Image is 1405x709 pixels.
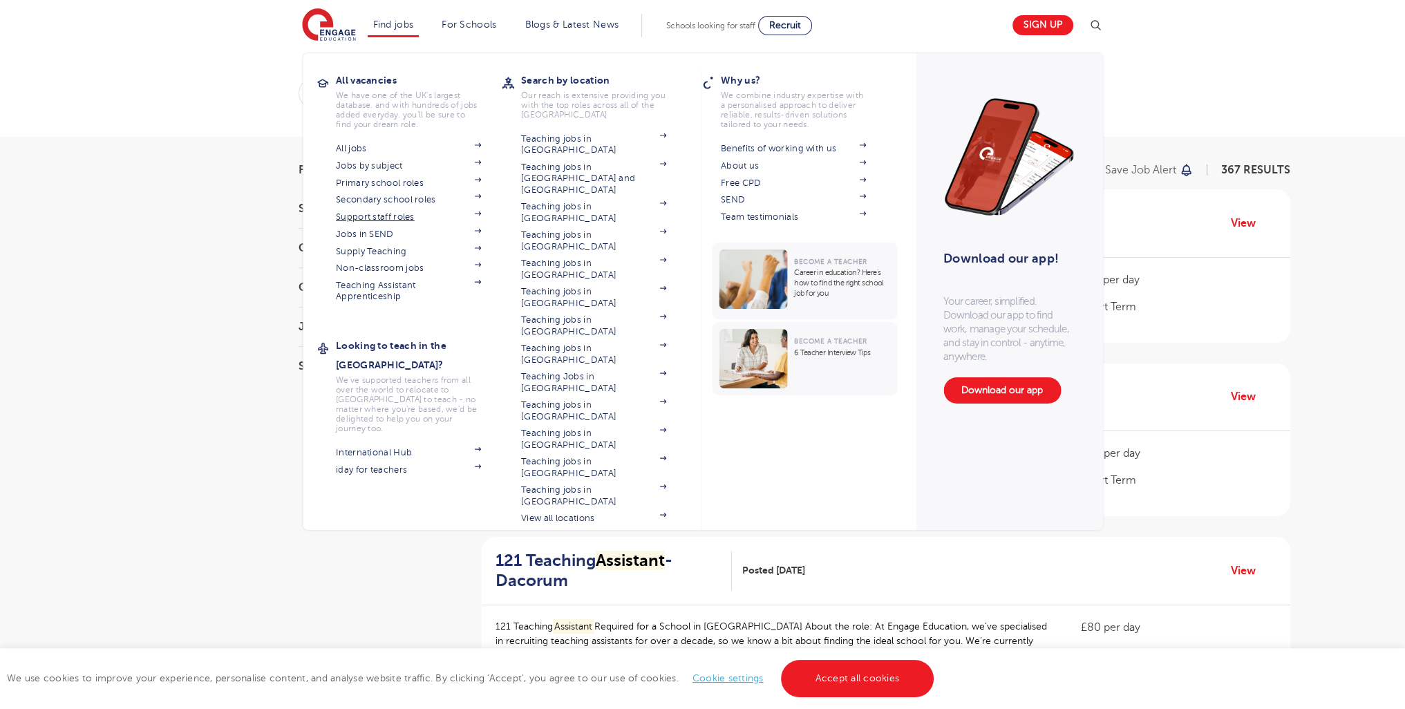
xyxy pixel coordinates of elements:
p: £80 per day [1081,619,1276,636]
a: View [1231,388,1266,406]
a: Cookie settings [692,673,764,683]
p: Short Term [1081,472,1276,489]
h3: Download our app! [943,243,1068,274]
a: Team testimonials [721,211,866,223]
p: We've supported teachers from all over the world to relocate to [GEOGRAPHIC_DATA] to teach - no m... [336,375,481,433]
h3: City [299,282,451,293]
span: We use cookies to improve your experience, personalise content, and analyse website traffic. By c... [7,673,937,683]
h3: Why us? [721,70,887,90]
a: International Hub [336,447,481,458]
a: Non-classroom jobs [336,263,481,274]
a: Teaching Jobs in [GEOGRAPHIC_DATA] [521,371,666,394]
a: Find jobs [373,19,414,30]
a: Teaching jobs in [GEOGRAPHIC_DATA] [521,286,666,309]
a: SEND [721,194,866,205]
a: All vacanciesWe have one of the UK's largest database. and with hundreds of jobs added everyday. ... [336,70,502,129]
a: Free CPD [721,178,866,189]
button: Save job alert [1105,164,1194,176]
h3: Job Type [299,321,451,332]
p: 6 Teacher Interview Tips [794,348,890,358]
a: iday for teachers [336,464,481,475]
a: Primary school roles [336,178,481,189]
p: 121 Teaching Required for a School in [GEOGRAPHIC_DATA] About the role: At Engage Education, we’v... [496,619,1054,663]
a: Become a TeacherCareer in education? Here’s how to find the right school job for you [712,243,900,319]
p: £90 per day [1081,445,1276,462]
span: Schools looking for staff [666,21,755,30]
span: Recruit [769,20,801,30]
h3: Search by location [521,70,687,90]
h3: County [299,243,451,254]
h2: 121 Teaching - Dacorum [496,551,721,591]
p: Short Term [1081,299,1276,315]
a: View [1231,214,1266,232]
a: 121 TeachingAssistant- Dacorum [496,551,732,591]
a: Teaching Assistant Apprenticeship [336,280,481,303]
img: Engage Education [302,8,356,43]
a: About us [721,160,866,171]
mark: Assistant [553,619,595,634]
p: Your career, simplified. Download our app to find work, manage your schedule, and stay in control... [943,294,1075,363]
a: Search by locationOur reach is extensive providing you with the top roles across all of the [GEOG... [521,70,687,120]
a: View all locations [521,513,666,524]
span: Posted [DATE] [742,563,805,578]
span: Become a Teacher [794,337,867,345]
a: Teaching jobs in [GEOGRAPHIC_DATA] and [GEOGRAPHIC_DATA] [521,162,666,196]
a: Teaching jobs in [GEOGRAPHIC_DATA] [521,399,666,422]
p: Career in education? Here’s how to find the right school job for you [794,267,890,299]
a: Become a Teacher6 Teacher Interview Tips [712,322,900,395]
a: Sign up [1012,15,1073,35]
a: For Schools [442,19,496,30]
h3: Looking to teach in the [GEOGRAPHIC_DATA]? [336,336,502,375]
a: Benefits of working with us [721,143,866,154]
a: Teaching jobs in [GEOGRAPHIC_DATA] [521,258,666,281]
mark: Assistant [596,551,665,570]
h3: All vacancies [336,70,502,90]
div: Submit [299,77,954,109]
a: Teaching jobs in [GEOGRAPHIC_DATA] [521,133,666,156]
p: Our reach is extensive providing you with the top roles across all of the [GEOGRAPHIC_DATA] [521,91,666,120]
span: Filters [299,164,340,176]
p: We combine industry expertise with a personalised approach to deliver reliable, results-driven so... [721,91,866,129]
a: Supply Teaching [336,246,481,257]
a: Teaching jobs in [GEOGRAPHIC_DATA] [521,428,666,451]
a: Jobs by subject [336,160,481,171]
a: Teaching jobs in [GEOGRAPHIC_DATA] [521,314,666,337]
a: Support staff roles [336,211,481,223]
span: Become a Teacher [794,258,867,265]
p: We have one of the UK's largest database. and with hundreds of jobs added everyday. you'll be sur... [336,91,481,129]
a: Teaching jobs in [GEOGRAPHIC_DATA] [521,456,666,479]
a: Download our app [943,377,1061,404]
p: Long Term [1081,646,1276,663]
span: 367 RESULTS [1221,164,1290,176]
a: All jobs [336,143,481,154]
h3: Sector [299,361,451,372]
a: Jobs in SEND [336,229,481,240]
a: Teaching jobs in [GEOGRAPHIC_DATA] [521,484,666,507]
h3: Start Date [299,203,451,214]
a: Secondary school roles [336,194,481,205]
a: Teaching jobs in [GEOGRAPHIC_DATA] [521,229,666,252]
p: £85 per day [1081,272,1276,288]
a: Teaching jobs in [GEOGRAPHIC_DATA] [521,343,666,366]
a: View [1231,562,1266,580]
a: Blogs & Latest News [525,19,619,30]
a: Why us?We combine industry expertise with a personalised approach to deliver reliable, results-dr... [721,70,887,129]
a: Teaching jobs in [GEOGRAPHIC_DATA] [521,201,666,224]
a: Recruit [758,16,812,35]
a: Looking to teach in the [GEOGRAPHIC_DATA]?We've supported teachers from all over the world to rel... [336,336,502,433]
p: Save job alert [1105,164,1176,176]
a: Accept all cookies [781,660,934,697]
